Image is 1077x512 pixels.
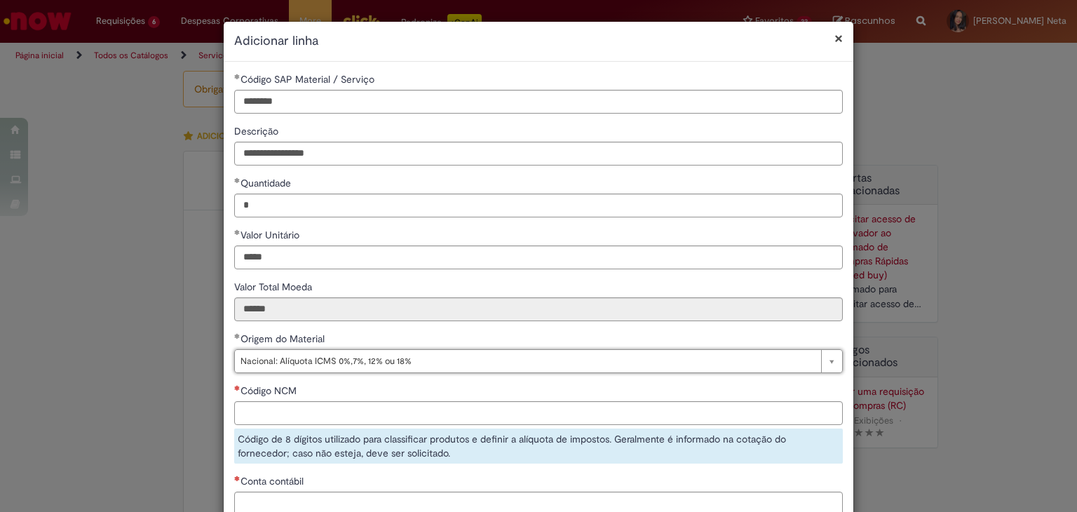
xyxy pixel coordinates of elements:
input: Código SAP Material / Serviço [234,90,843,114]
input: Código NCM [234,401,843,425]
span: Obrigatório Preenchido [234,177,241,183]
div: Código de 8 dígitos utilizado para classificar produtos e definir a alíquota de impostos. Geralme... [234,429,843,464]
span: Origem do Material [241,332,327,345]
input: Valor Total Moeda [234,297,843,321]
span: Obrigatório Preenchido [234,333,241,339]
span: Obrigatório Preenchido [234,74,241,79]
input: Quantidade [234,194,843,217]
span: Quantidade [241,177,294,189]
span: Somente leitura - Valor Total Moeda [234,281,315,293]
span: Nacional: Alíquota ICMS 0%,7%, 12% ou 18% [241,350,814,372]
input: Valor Unitário [234,245,843,269]
h2: Adicionar linha [234,32,843,50]
button: Fechar modal [834,31,843,46]
span: Valor Unitário [241,229,302,241]
span: Obrigatório Preenchido [234,229,241,235]
span: Necessários [234,476,241,481]
input: Descrição [234,142,843,166]
span: Código NCM [241,384,299,397]
span: Conta contábil [241,475,306,487]
span: Necessários [234,385,241,391]
span: Descrição [234,125,281,137]
span: Código SAP Material / Serviço [241,73,377,86]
